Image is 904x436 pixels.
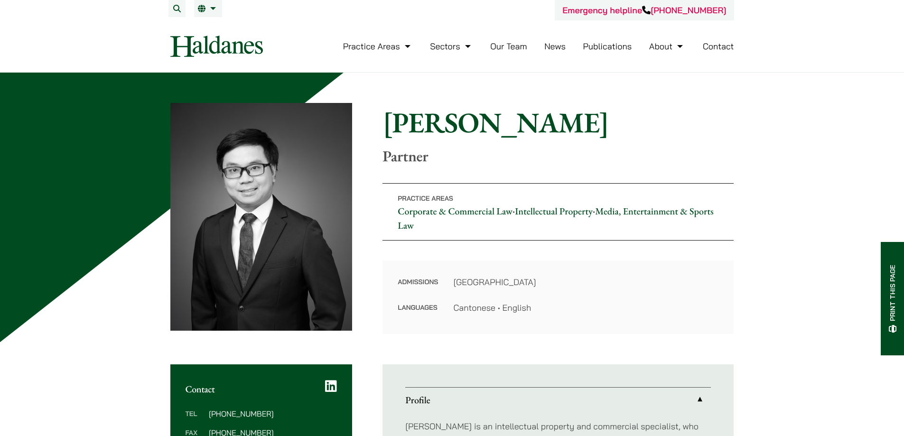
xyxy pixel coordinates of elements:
[186,410,205,429] dt: Tel
[453,301,718,314] dd: Cantonese • English
[325,380,337,393] a: LinkedIn
[398,301,438,314] dt: Languages
[703,41,734,52] a: Contact
[343,41,413,52] a: Practice Areas
[398,205,713,232] a: Media, Entertainment & Sports Law
[515,205,593,217] a: Intellectual Property
[562,5,726,16] a: Emergency helpline[PHONE_NUMBER]
[382,183,734,241] p: • •
[398,205,513,217] a: Corporate & Commercial Law
[170,36,263,57] img: Logo of Haldanes
[209,410,337,417] dd: [PHONE_NUMBER]
[382,147,734,165] p: Partner
[544,41,566,52] a: News
[453,276,718,288] dd: [GEOGRAPHIC_DATA]
[490,41,527,52] a: Our Team
[186,383,337,395] h2: Contact
[382,105,734,139] h1: [PERSON_NAME]
[649,41,685,52] a: About
[398,194,453,203] span: Practice Areas
[430,41,473,52] a: Sectors
[398,276,438,301] dt: Admissions
[198,5,218,12] a: EN
[405,388,711,412] a: Profile
[583,41,632,52] a: Publications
